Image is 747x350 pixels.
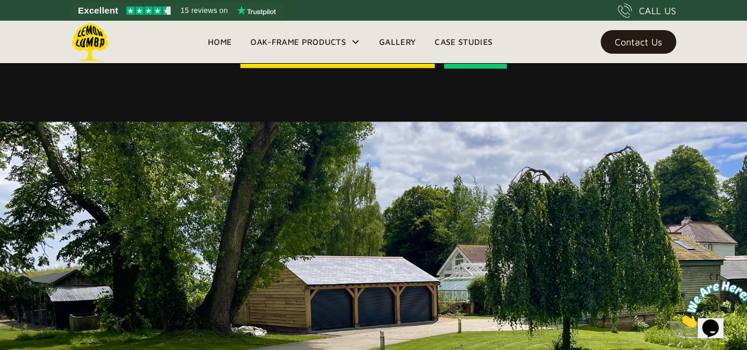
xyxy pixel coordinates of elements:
[618,4,676,18] a: CALL US
[615,38,662,46] div: Contact Us
[5,5,78,51] img: Chat attention grabber
[601,30,676,54] a: Contact Us
[370,33,425,51] a: Gallery
[181,4,228,18] span: 15 reviews on
[241,21,370,63] div: Oak-Frame Products
[126,6,171,15] img: Trustpilot 4.5 stars
[639,4,676,18] div: CALL US
[5,5,9,15] span: 1
[237,6,276,15] img: Trustpilot logo
[674,276,747,332] iframe: chat widget
[425,33,502,51] a: Case Studies
[78,4,118,18] span: Excellent
[71,2,284,19] a: See Lemon Lumba reviews on Trustpilot
[198,33,241,51] a: Home
[250,35,346,49] div: Oak-Frame Products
